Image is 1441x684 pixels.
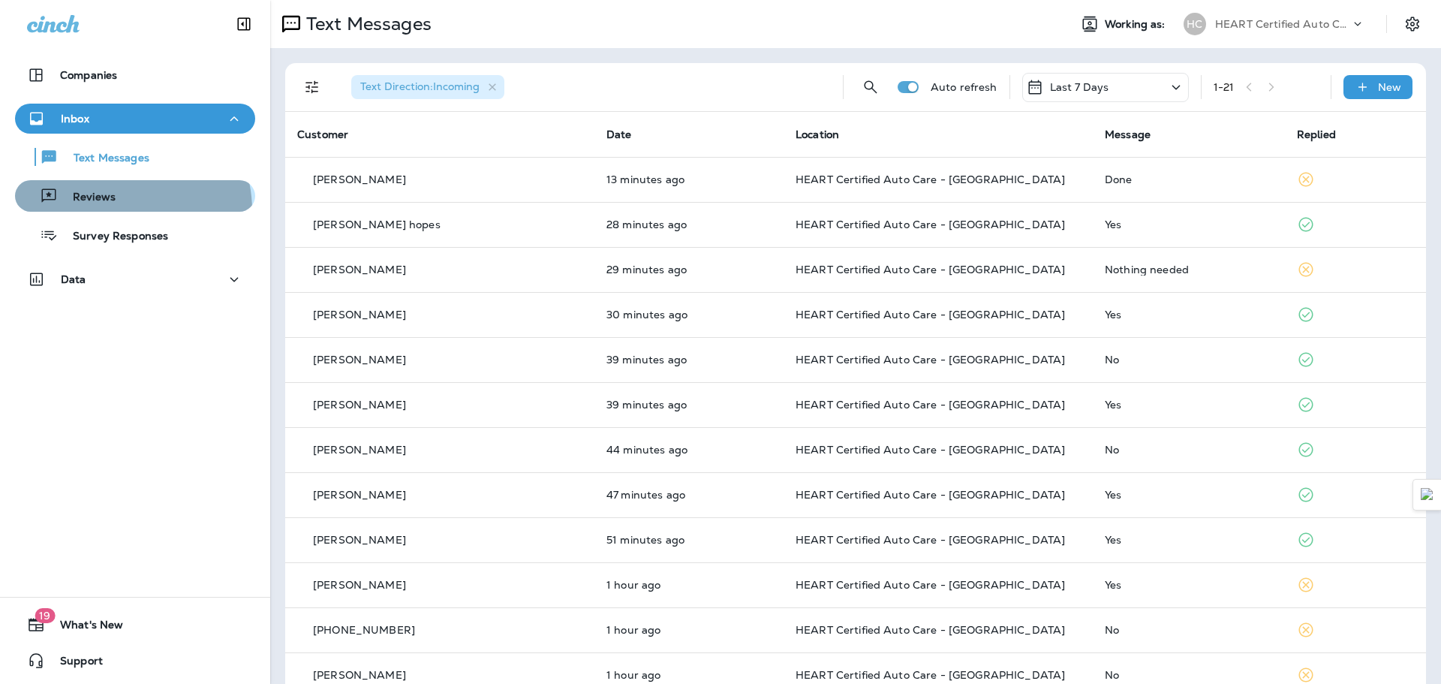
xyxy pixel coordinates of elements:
button: Companies [15,60,255,90]
span: HEART Certified Auto Care - [GEOGRAPHIC_DATA] [796,623,1065,637]
span: Date [606,128,632,141]
p: [PHONE_NUMBER] [313,624,415,636]
p: Survey Responses [58,230,168,244]
span: HEART Certified Auto Care - [GEOGRAPHIC_DATA] [796,398,1065,411]
span: HEART Certified Auto Care - [GEOGRAPHIC_DATA] [796,578,1065,592]
p: Oct 13, 2025 09:29 AM [606,218,772,231]
span: HEART Certified Auto Care - [GEOGRAPHIC_DATA] [796,488,1065,502]
button: Text Messages [15,141,255,173]
div: HC [1184,13,1206,35]
div: No [1105,444,1273,456]
div: Yes [1105,489,1273,501]
p: Oct 13, 2025 09:05 AM [606,534,772,546]
p: Last 7 Days [1050,81,1109,93]
p: Text Messages [59,152,149,166]
span: Message [1105,128,1151,141]
span: Customer [297,128,348,141]
button: Filters [297,72,327,102]
span: What's New [45,619,123,637]
button: Settings [1399,11,1426,38]
span: HEART Certified Auto Care - [GEOGRAPHIC_DATA] [796,533,1065,547]
p: [PERSON_NAME] [313,444,406,456]
span: HEART Certified Auto Care - [GEOGRAPHIC_DATA] [796,353,1065,366]
p: [PERSON_NAME] [313,173,406,185]
div: Yes [1105,579,1273,591]
p: Oct 13, 2025 09:17 AM [606,354,772,366]
p: Oct 13, 2025 08:12 AM [606,579,772,591]
button: Support [15,646,255,676]
div: 1 - 21 [1214,81,1235,93]
img: Detect Auto [1421,488,1434,502]
p: Companies [60,69,117,81]
p: Data [61,273,86,285]
div: Text Direction:Incoming [351,75,504,99]
span: Replied [1297,128,1336,141]
div: Yes [1105,399,1273,411]
p: Oct 13, 2025 07:59 AM [606,669,772,681]
span: HEART Certified Auto Care - [GEOGRAPHIC_DATA] [796,218,1065,231]
p: Oct 13, 2025 09:12 AM [606,444,772,456]
p: [PERSON_NAME] [313,264,406,276]
p: Oct 13, 2025 09:43 AM [606,173,772,185]
p: Auto refresh [931,81,997,93]
span: HEART Certified Auto Care - [GEOGRAPHIC_DATA] [796,443,1065,457]
p: New [1378,81,1401,93]
div: Yes [1105,534,1273,546]
p: Oct 13, 2025 08:07 AM [606,624,772,636]
p: [PERSON_NAME] [313,534,406,546]
div: No [1105,354,1273,366]
span: HEART Certified Auto Care - [GEOGRAPHIC_DATA] [796,173,1065,186]
span: 19 [35,608,55,623]
p: [PERSON_NAME] [313,399,406,411]
p: [PERSON_NAME] [313,579,406,591]
div: Nothing needed [1105,264,1273,276]
p: [PERSON_NAME] [313,669,406,681]
button: Collapse Sidebar [223,9,265,39]
p: Inbox [61,113,89,125]
button: 19What's New [15,610,255,640]
p: Oct 13, 2025 09:09 AM [606,489,772,501]
p: Oct 13, 2025 09:27 AM [606,264,772,276]
button: Data [15,264,255,294]
p: [PERSON_NAME] hopes [313,218,441,231]
div: No [1105,669,1273,681]
span: Location [796,128,839,141]
p: Text Messages [300,13,432,35]
span: HEART Certified Auto Care - [GEOGRAPHIC_DATA] [796,263,1065,276]
button: Inbox [15,104,255,134]
p: [PERSON_NAME] [313,354,406,366]
span: HEART Certified Auto Care - [GEOGRAPHIC_DATA] [796,668,1065,682]
button: Search Messages [856,72,886,102]
p: Oct 13, 2025 09:27 AM [606,309,772,321]
button: Survey Responses [15,219,255,251]
div: Yes [1105,218,1273,231]
span: HEART Certified Auto Care - [GEOGRAPHIC_DATA] [796,308,1065,321]
p: Oct 13, 2025 09:17 AM [606,399,772,411]
span: Support [45,655,103,673]
div: Yes [1105,309,1273,321]
div: No [1105,624,1273,636]
p: Reviews [58,191,116,205]
button: Reviews [15,180,255,212]
span: Text Direction : Incoming [360,80,480,93]
span: Working as: [1105,18,1169,31]
p: HEART Certified Auto Care [1215,18,1350,30]
p: [PERSON_NAME] [313,309,406,321]
div: Done [1105,173,1273,185]
p: [PERSON_NAME] [313,489,406,501]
